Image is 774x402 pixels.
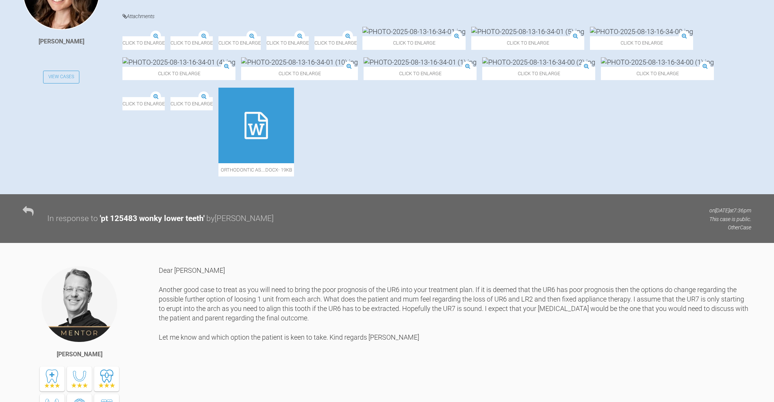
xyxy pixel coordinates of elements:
[360,36,402,49] span: Click to enlarge
[100,212,204,225] div: ' pt 125483 wonky lower teeth '
[350,57,463,67] img: PHOTO-2025-08-13-16-34-01 (4).jpg
[206,212,274,225] div: by [PERSON_NAME]
[360,88,473,97] img: PHOTO-2025-08-13-16-34-01 (9).jpg
[469,67,585,80] span: Click to enlarge
[57,349,102,359] div: [PERSON_NAME]
[43,71,79,83] a: View Cases
[574,36,678,49] span: Click to enlarge
[526,163,602,176] span: orthodontic As….docx - 19KB
[478,97,521,110] span: Click to enlarge
[241,27,354,36] img: PHOTO-2025-08-13-16-34-01 (7).jpg
[408,36,450,49] span: Click to enlarge
[39,37,84,46] div: [PERSON_NAME]
[709,206,751,215] p: on [DATE] at 7:36pm
[456,27,569,36] img: PHOTO-2025-08-13-16-34-01 (3).jpg
[122,12,751,21] h4: Attachments
[122,67,235,80] span: Click to enlarge
[122,97,235,110] span: Click to enlarge
[591,57,704,67] img: PHOTO-2025-08-13-16-34-01 (1).jpg
[122,36,235,49] span: Click to enlarge
[122,27,235,36] img: PHOTO-2025-08-13-16-34-01 (8).jpg
[241,57,344,67] img: PHOTO-2025-08-13-16-34-00.jpg
[241,88,354,97] img: PHOTO-2025-08-13-16-34-00 (1).jpg
[574,27,678,36] img: PHOTO-2025-08-13-16-34-01.jpg
[241,67,344,80] span: Click to enlarge
[241,36,354,49] span: Click to enlarge
[591,67,704,80] span: Click to enlarge
[709,223,751,232] p: Other Case
[456,36,569,49] span: Click to enlarge
[469,57,585,67] img: PHOTO-2025-08-13-16-34-01 (10).jpg
[122,57,235,67] img: PHOTO-2025-08-13-16-34-01 (5).jpg
[350,67,463,80] span: Click to enlarge
[47,212,98,225] div: In response to
[241,97,354,110] span: Click to enlarge
[709,215,751,223] p: This case is public.
[122,88,235,97] img: PHOTO-2025-08-13-16-34-00 (2).jpg
[41,266,118,343] img: James Stubbs
[360,97,473,110] span: Click to enlarge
